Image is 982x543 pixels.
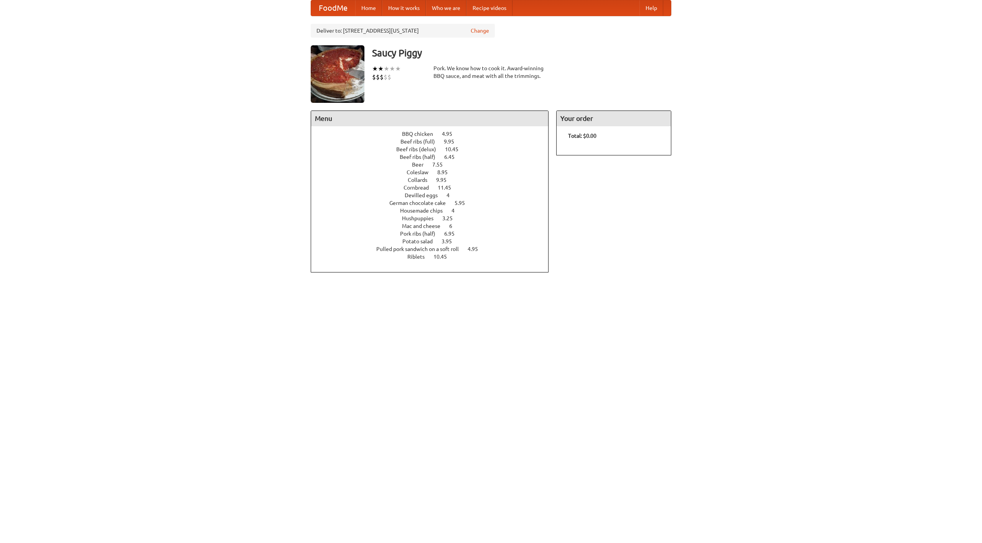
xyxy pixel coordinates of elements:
span: Beef ribs (delux) [396,146,444,152]
a: BBQ chicken 4.95 [402,131,466,137]
span: 7.55 [432,162,450,168]
a: Who we are [426,0,466,16]
span: Devilled eggs [405,192,445,198]
span: 3.95 [442,238,460,244]
span: Beer [412,162,431,168]
a: Housemade chips 4 [400,208,469,214]
a: Beef ribs (full) 9.95 [400,139,468,145]
span: Beef ribs (half) [400,154,443,160]
a: Home [355,0,382,16]
span: 4 [447,192,457,198]
a: Beef ribs (half) 6.45 [400,154,469,160]
a: Potato salad 3.95 [402,238,466,244]
a: Change [471,27,489,35]
a: Riblets 10.45 [407,254,461,260]
span: Riblets [407,254,432,260]
span: BBQ chicken [402,131,441,137]
a: FoodMe [311,0,355,16]
li: ★ [378,64,384,73]
span: 6.45 [444,154,462,160]
span: 10.45 [445,146,466,152]
li: $ [372,73,376,81]
span: 10.45 [433,254,455,260]
li: ★ [389,64,395,73]
span: 11.45 [438,185,459,191]
span: 5.95 [455,200,473,206]
a: Mac and cheese 6 [402,223,466,229]
span: Coleslaw [407,169,436,175]
b: Total: $0.00 [568,133,596,139]
span: Pulled pork sandwich on a soft roll [376,246,466,252]
a: Help [639,0,663,16]
div: Deliver to: [STREET_ADDRESS][US_STATE] [311,24,495,38]
span: 4 [451,208,462,214]
span: 3.25 [442,215,460,221]
span: Collards [408,177,435,183]
span: Cornbread [404,185,437,191]
span: Mac and cheese [402,223,448,229]
a: Pork ribs (half) 6.95 [400,231,469,237]
li: $ [380,73,384,81]
span: Potato salad [402,238,440,244]
li: ★ [395,64,401,73]
li: $ [376,73,380,81]
a: Beer 7.55 [412,162,457,168]
a: Beef ribs (delux) 10.45 [396,146,473,152]
img: angular.jpg [311,45,364,103]
li: $ [387,73,391,81]
span: 6 [449,223,460,229]
a: Coleslaw 8.95 [407,169,462,175]
li: ★ [384,64,389,73]
span: 4.95 [442,131,460,137]
h4: Menu [311,111,548,126]
a: Recipe videos [466,0,512,16]
span: Beef ribs (full) [400,139,443,145]
a: Devilled eggs 4 [405,192,464,198]
a: Cornbread 11.45 [404,185,465,191]
span: 9.95 [436,177,454,183]
a: How it works [382,0,426,16]
h4: Your order [557,111,671,126]
li: $ [384,73,387,81]
div: Pork. We know how to cook it. Award-winning BBQ sauce, and meat with all the trimmings. [433,64,549,80]
li: ★ [372,64,378,73]
h3: Saucy Piggy [372,45,671,61]
a: Hushpuppies 3.25 [402,215,467,221]
span: 6.95 [444,231,462,237]
span: 9.95 [444,139,462,145]
span: Housemade chips [400,208,450,214]
span: Pork ribs (half) [400,231,443,237]
span: 8.95 [437,169,455,175]
span: 4.95 [468,246,486,252]
span: Hushpuppies [402,215,441,221]
a: German chocolate cake 5.95 [389,200,479,206]
a: Pulled pork sandwich on a soft roll 4.95 [376,246,492,252]
span: German chocolate cake [389,200,453,206]
a: Collards 9.95 [408,177,461,183]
